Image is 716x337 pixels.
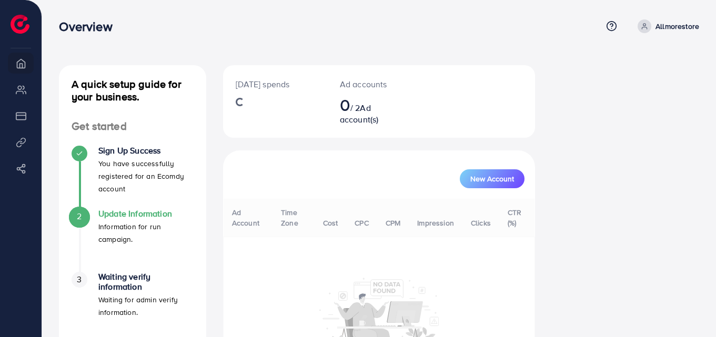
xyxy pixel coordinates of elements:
[98,209,194,219] h4: Update Information
[77,273,82,285] span: 3
[236,78,315,90] p: [DATE] spends
[59,146,206,209] li: Sign Up Success
[98,157,194,195] p: You have successfully registered for an Ecomdy account
[470,175,514,182] span: New Account
[340,95,392,125] h2: / 2
[98,220,194,246] p: Information for run campaign.
[633,19,699,33] a: Allmorestore
[98,146,194,156] h4: Sign Up Success
[656,20,699,33] p: Allmorestore
[460,169,525,188] button: New Account
[340,102,379,125] span: Ad account(s)
[59,120,206,133] h4: Get started
[59,209,206,272] li: Update Information
[98,272,194,292] h4: Waiting verify information
[98,293,194,319] p: Waiting for admin verify information.
[77,210,82,222] span: 2
[59,19,120,34] h3: Overview
[340,93,350,117] span: 0
[59,272,206,335] li: Waiting verify information
[59,78,206,103] h4: A quick setup guide for your business.
[340,78,392,90] p: Ad accounts
[11,15,29,34] img: logo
